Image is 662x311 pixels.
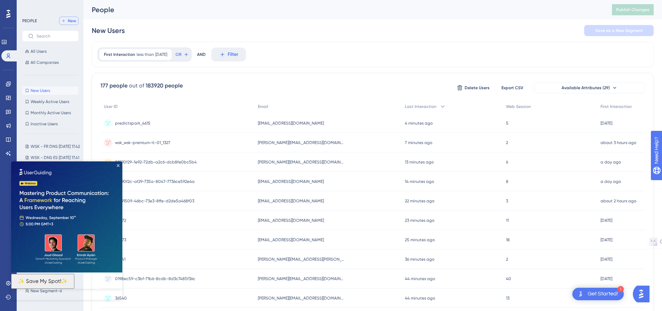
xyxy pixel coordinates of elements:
div: People [92,5,595,15]
button: Filter [211,48,246,61]
time: 36 minutes ago [405,257,434,262]
span: Publish Changes [616,7,649,12]
time: 13 minutes ago [405,160,434,165]
span: [PERSON_NAME][EMAIL_ADDRESS][PERSON_NAME][DOMAIN_NAME] [258,257,345,262]
button: Inactive Users [22,120,79,128]
span: Filter [228,50,238,59]
span: 2 [506,257,508,262]
div: PEOPLE [22,18,37,24]
time: 7 minutes ago [405,140,432,145]
button: New [59,17,79,25]
span: [EMAIL_ADDRESS][DOMAIN_NAME] [258,179,324,184]
span: Available Attributes (29) [562,85,610,91]
time: [DATE] [600,257,612,262]
span: WSK - FR DNS [DATE] 17.42 [31,144,80,149]
time: [DATE] [600,296,612,301]
span: 13 [506,295,509,301]
span: [PERSON_NAME][EMAIL_ADDRESS][DOMAIN_NAME] [258,159,345,165]
time: 25 minutes ago [405,237,435,242]
time: 4 minutes ago [405,121,433,126]
time: 44 minutes ago [405,276,435,281]
button: OR [174,49,190,60]
div: 1 [618,286,624,292]
span: Last Interaction [405,104,436,109]
button: All Users [22,47,79,56]
span: 01990f29-1e92-72db-a2c6-dcb8fe0bc5b4 [115,159,197,165]
span: less than [137,52,154,57]
div: Open Get Started! checklist, remaining modules: 1 [572,288,624,300]
span: Export CSV [501,85,523,91]
span: Weekly Active Users [31,99,69,104]
span: [PERSON_NAME][EMAIL_ADDRESS][DOMAIN_NAME] [258,140,345,145]
button: All Companies [22,58,79,67]
span: User ID [104,104,118,109]
span: 40 [506,276,511,281]
div: 183920 people [146,82,183,90]
span: Inactive Users [31,121,58,127]
img: launcher-image-alternative-text [577,290,585,298]
button: Export CSV [495,82,530,93]
span: Monthly Active Users [31,110,71,116]
span: 0198ec59-c3bf-71b6-8cdb-8d3c7485f36c [115,276,195,281]
span: 5 [506,120,508,126]
time: [DATE] [600,237,612,242]
time: about 2 hours ago [600,199,636,203]
time: a day ago [600,179,621,184]
span: New Users [31,88,50,93]
span: New [68,18,76,24]
time: 44 minutes ago [405,296,435,301]
span: 11 [506,218,509,223]
button: WSK - FR DNS [DATE] 17.42 [22,142,83,151]
button: Monthly Active Users [22,109,79,117]
iframe: UserGuiding AI Assistant Launcher [633,284,654,304]
span: [DATE] [155,52,167,57]
time: [DATE] [600,218,612,223]
span: [EMAIL_ADDRESS][DOMAIN_NAME] [258,237,324,243]
time: 22 minutes ago [405,199,434,203]
button: Save as a New Segment [584,25,654,36]
time: [DATE] [600,121,612,126]
span: predictspark_4615 [115,120,150,126]
span: 3 [506,198,508,204]
span: All Companies [31,60,59,65]
span: Need Help? [16,2,43,10]
span: Delete Users [465,85,490,91]
time: 23 minutes ago [405,218,434,223]
button: Delete Users [456,82,491,93]
div: out of [129,82,144,90]
time: about 3 hours ago [600,140,636,145]
span: Save as a New Segment [595,28,643,33]
span: [EMAIL_ADDRESS][DOMAIN_NAME] [258,120,324,126]
span: Web Session [506,104,531,109]
span: 18 [506,237,510,243]
span: [PERSON_NAME][EMAIL_ADDRESS][DOMAIN_NAME] [258,295,345,301]
button: New Users [22,86,79,95]
span: [PERSON_NAME][EMAIL_ADDRESS][DOMAIN_NAME] [258,276,345,281]
span: 8 [506,179,508,184]
span: 01990f2c-af29-735a-8047-7736ce592e4a [115,179,195,184]
div: Close Preview [106,3,108,6]
span: First Interaction [104,52,135,57]
span: 01991509-46bc-73e3-8ffe-d2de5a468f03 [115,198,194,204]
div: 177 people [100,82,128,90]
span: [EMAIL_ADDRESS][DOMAIN_NAME] [258,218,324,223]
span: 6 [506,159,508,165]
span: Email [258,104,268,109]
input: Search [36,34,73,39]
time: [DATE] [600,276,612,281]
button: WSK - DNS ES [DATE] 17.41 [22,153,83,162]
span: OR [175,52,181,57]
div: New Users [92,26,125,35]
span: 2 [506,140,508,145]
button: Weekly Active Users [22,98,79,106]
button: Available Attributes (29) [534,82,645,93]
span: [EMAIL_ADDRESS][DOMAIN_NAME] [258,198,324,204]
span: First Interaction [600,104,632,109]
span: All Users [31,49,47,54]
span: wsk_wsk-premium-it-01_1327 [115,140,170,145]
time: 14 minutes ago [405,179,434,184]
span: WSK - DNS ES [DATE] 17.41 [31,155,79,160]
div: Get Started! [588,290,618,298]
div: AND [197,48,206,61]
